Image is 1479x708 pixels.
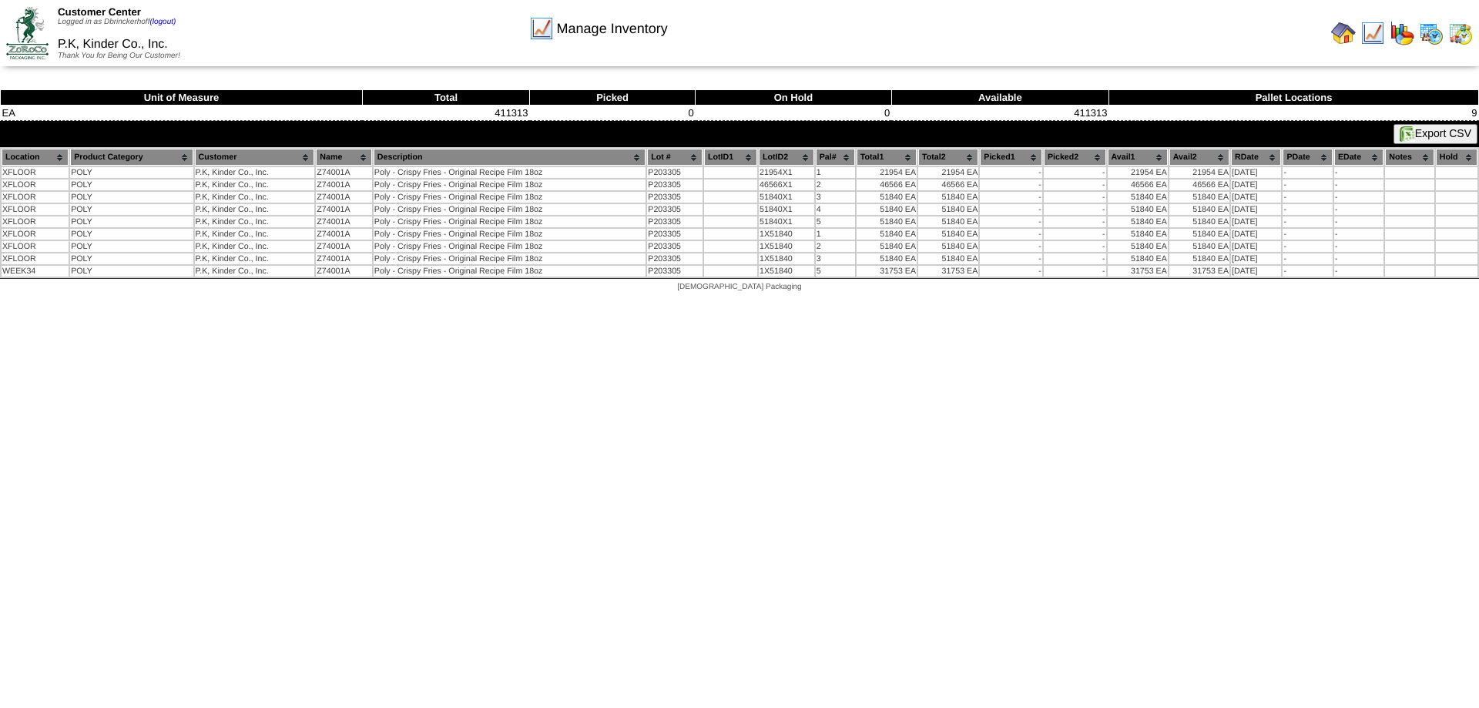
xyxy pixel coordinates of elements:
th: Available [891,90,1108,106]
td: - [1334,192,1383,203]
td: P.K, Kinder Co., Inc. [195,229,315,240]
td: Poly - Crispy Fries - Original Recipe Film 18oz [374,253,646,264]
td: Poly - Crispy Fries - Original Recipe Film 18oz [374,180,646,190]
td: 31753 EA [1108,266,1168,277]
th: Pallet Locations [1109,90,1479,106]
td: P.K, Kinder Co., Inc. [195,241,315,252]
td: P.K, Kinder Co., Inc. [195,253,315,264]
td: 21954 EA [918,167,978,178]
td: 51840 EA [1169,216,1229,227]
td: 21954 EA [1169,167,1229,178]
td: - [1283,266,1332,277]
span: Customer Center [58,6,141,18]
td: - [1283,241,1332,252]
td: - [1044,192,1106,203]
th: PDate [1283,149,1332,166]
td: P203305 [647,266,703,277]
td: 51840 EA [857,229,917,240]
td: XFLOOR [2,229,69,240]
td: - [1334,229,1383,240]
th: Location [2,149,69,166]
td: - [1044,180,1106,190]
td: 46566 EA [857,180,917,190]
td: 1 [816,167,855,178]
td: P203305 [647,253,703,264]
td: EA [1,106,363,121]
img: calendarprod.gif [1419,21,1444,45]
img: ZoRoCo_Logo(Green%26Foil)%20jpg.webp [6,7,49,59]
td: - [1283,180,1332,190]
td: - [1283,253,1332,264]
th: Picked2 [1044,149,1106,166]
td: [DATE] [1231,204,1281,215]
td: Z74001A [316,204,372,215]
td: 1X51840 [759,229,814,240]
th: Avail2 [1169,149,1229,166]
td: - [980,180,1042,190]
td: - [980,229,1042,240]
th: Name [316,149,372,166]
td: 46566 EA [1169,180,1229,190]
th: Hold [1436,149,1477,166]
td: XFLOOR [2,204,69,215]
td: - [1283,216,1332,227]
td: 51840 EA [857,216,917,227]
span: Thank You for Being Our Customer! [58,52,180,60]
td: XFLOOR [2,192,69,203]
td: - [1044,167,1106,178]
td: Poly - Crispy Fries - Original Recipe Film 18oz [374,167,646,178]
th: Total1 [857,149,917,166]
th: Total2 [918,149,978,166]
span: Manage Inventory [557,21,668,37]
th: Avail1 [1108,149,1168,166]
td: P203305 [647,229,703,240]
td: Poly - Crispy Fries - Original Recipe Film 18oz [374,192,646,203]
td: 31753 EA [1169,266,1229,277]
td: Z74001A [316,241,372,252]
td: 51840 EA [857,192,917,203]
td: 2 [816,180,855,190]
td: XFLOOR [2,167,69,178]
td: - [1334,266,1383,277]
th: Pal# [816,149,855,166]
td: 31753 EA [918,266,978,277]
td: - [980,241,1042,252]
td: [DATE] [1231,167,1281,178]
img: home.gif [1331,21,1356,45]
img: graph.gif [1390,21,1414,45]
td: - [1334,241,1383,252]
td: 51840 EA [1108,204,1168,215]
img: calendarinout.gif [1448,21,1473,45]
td: POLY [70,241,193,252]
th: Unit of Measure [1,90,363,106]
td: 51840 EA [1108,192,1168,203]
td: XFLOOR [2,241,69,252]
td: Z74001A [316,216,372,227]
th: LotID1 [704,149,757,166]
td: 2 [816,241,855,252]
td: - [1334,180,1383,190]
td: 51840 EA [857,204,917,215]
td: POLY [70,180,193,190]
td: XFLOOR [2,253,69,264]
a: (logout) [149,18,176,26]
th: Customer [195,149,315,166]
th: Total [362,90,529,106]
td: P203305 [647,192,703,203]
th: Picked1 [980,149,1042,166]
td: 51840 EA [918,229,978,240]
td: P203305 [647,180,703,190]
th: Notes [1385,149,1434,166]
td: Poly - Crispy Fries - Original Recipe Film 18oz [374,216,646,227]
th: On Hold [696,90,892,106]
th: LotID2 [759,149,814,166]
td: - [1044,241,1106,252]
td: [DATE] [1231,180,1281,190]
td: - [1283,229,1332,240]
td: - [1044,253,1106,264]
td: POLY [70,253,193,264]
td: 51840 EA [1169,204,1229,215]
td: P.K, Kinder Co., Inc. [195,167,315,178]
td: - [1334,216,1383,227]
td: POLY [70,167,193,178]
